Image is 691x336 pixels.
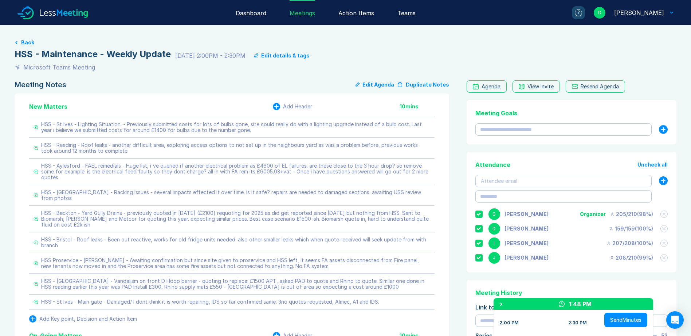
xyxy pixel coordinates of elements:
div: HSS - Beckton - Yard Gully Drains - previously quoted in [DATE] (£2100) requoting for 2025 as did... [41,210,430,228]
button: Duplicate Notes [397,80,449,89]
div: HSS - Aylesford - FAEL remedials - Huge list, i've queried if another electrical problem as £4600... [41,163,430,180]
div: HSS - St Ives - Lighting Situation. - Previously submitted costs for lots of bulbs gone, site cou... [41,121,430,133]
div: Gemma White [504,211,549,217]
div: 1:48 PM [569,300,592,308]
div: HSS - Maintenance - Weekly Update [15,48,171,60]
div: Agenda [482,84,500,89]
a: ? [563,6,585,19]
button: Add Header [273,103,312,110]
div: HSS - Bristol - Roof leaks - Been out reactive, works for old fridge units needed. also other sma... [41,237,430,248]
div: David Hayter [504,226,549,232]
div: Resend Agenda [581,84,619,89]
div: HSS - [GEOGRAPHIC_DATA] - Vandalism on front D Hoop barrier - quoting to replace. £1500 APT, aske... [41,278,430,290]
div: HSS - [GEOGRAPHIC_DATA] - Racking issues - several impacts effected it over time. is it safe? rep... [41,189,430,201]
div: Meeting Notes [15,80,66,89]
button: Back [21,40,34,45]
button: Edit Agenda [356,80,394,89]
div: Meeting History [475,288,668,297]
div: Meeting Goals [475,109,668,117]
div: 208 / 210 ( 99 %) [610,255,653,261]
div: View Invite [527,84,554,89]
div: 205 / 210 ( 98 %) [610,211,653,217]
div: Organizer [580,211,606,217]
div: 2:30 PM [568,320,587,326]
button: Edit details & tags [254,53,310,59]
div: HSS Proservice - [PERSON_NAME] - Awaiting confirmation but since site given to proservice and HSS... [41,257,430,269]
button: View Invite [513,80,560,93]
div: [DATE] 2:00PM - 2:30PM [175,51,246,60]
div: Edit details & tags [261,53,310,59]
div: Add Header [283,104,312,109]
div: New Matters [29,102,67,111]
div: David Hayter [614,8,664,17]
div: ? [575,9,582,16]
div: Iain Parnell [504,240,549,246]
div: 207 / 208 ( 100 %) [606,240,653,246]
div: G [488,208,500,220]
button: SendMinutes [604,313,647,327]
div: 159 / 159 ( 100 %) [609,226,653,232]
div: 10 mins [400,104,435,109]
div: HSS - St Ives - Main gate - Damaged/ I dont think it is worth repairing, IDS so far confirmed sam... [41,299,379,305]
div: Add Key point, Decision and Action Item [39,316,137,322]
div: D [594,7,605,19]
button: Add Key point, Decision and Action Item [29,315,137,323]
div: J [488,252,500,264]
div: Attendance [475,160,510,169]
div: Microsoft Teams Meeting [23,63,95,72]
div: D [488,223,500,235]
div: HSS - Reading - Roof leaks - another difficult area, exploring access options to not set up in th... [41,142,430,154]
a: Back [15,40,676,45]
div: Open Intercom Messenger [666,311,684,329]
button: Uncheck all [637,162,668,168]
a: Agenda [467,80,507,93]
div: Jonny Welbourn [504,255,549,261]
div: I [488,237,500,249]
div: Link to Previous Meetings [475,303,668,312]
button: Resend Agenda [566,80,625,93]
div: 2:00 PM [499,320,519,326]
